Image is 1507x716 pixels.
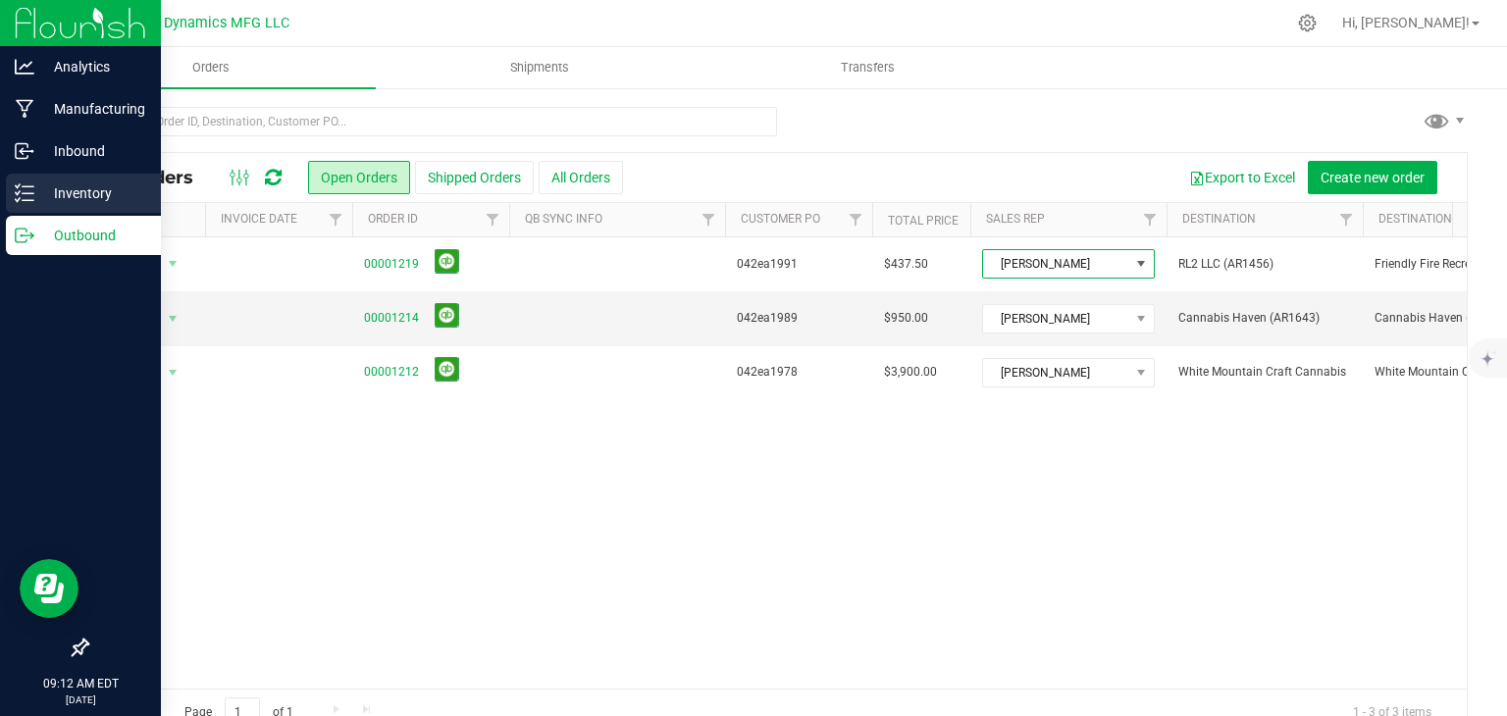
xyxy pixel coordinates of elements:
span: Shipments [484,59,596,77]
p: Inbound [34,139,152,163]
inline-svg: Inventory [15,183,34,203]
button: All Orders [539,161,623,194]
span: 042ea1978 [737,363,860,382]
span: Hi, [PERSON_NAME]! [1342,15,1470,30]
span: $3,900.00 [884,363,937,382]
span: RL2 LLC (AR1456) [1178,255,1351,274]
a: Filter [1134,203,1167,236]
a: QB Sync Info [525,212,602,226]
p: Analytics [34,55,152,78]
input: Search Order ID, Destination, Customer PO... [86,107,777,136]
span: Modern Dynamics MFG LLC [111,15,289,31]
a: 00001219 [364,255,419,274]
a: Transfers [704,47,1033,88]
a: Destination [1182,212,1256,226]
inline-svg: Analytics [15,57,34,77]
inline-svg: Inbound [15,141,34,161]
inline-svg: Manufacturing [15,99,34,119]
span: $437.50 [884,255,928,274]
a: Customer PO [741,212,820,226]
span: Cannabis Haven (AR1643) [1178,309,1351,328]
span: select [161,359,185,386]
span: select [161,305,185,332]
a: Order ID [368,212,418,226]
span: select [161,250,185,278]
a: Invoice Date [221,212,297,226]
p: 09:12 AM EDT [9,675,152,692]
span: 042ea1989 [737,309,860,328]
span: Create new order [1321,170,1425,185]
a: Sales Rep [986,212,1045,226]
span: 042ea1991 [737,255,860,274]
span: Orders [166,59,256,77]
a: Filter [477,203,509,236]
p: [DATE] [9,692,152,707]
button: Create new order [1308,161,1437,194]
a: Filter [693,203,725,236]
a: 00001214 [364,309,419,328]
p: Inventory [34,181,152,205]
span: [PERSON_NAME] [983,305,1129,332]
button: Export to Excel [1176,161,1308,194]
iframe: Resource center [20,559,78,618]
span: [PERSON_NAME] [983,359,1129,386]
inline-svg: Outbound [15,226,34,245]
span: White Mountain Craft Cannabis [1178,363,1351,382]
button: Shipped Orders [415,161,534,194]
a: Destination DBA [1378,212,1478,226]
a: Filter [320,203,352,236]
a: Filter [1330,203,1363,236]
button: Open Orders [308,161,410,194]
a: Orders [47,47,376,88]
a: Filter [840,203,872,236]
span: Transfers [814,59,921,77]
a: Shipments [376,47,704,88]
a: Total Price [888,214,959,228]
a: 00001212 [364,363,419,382]
span: [PERSON_NAME] [983,250,1129,278]
p: Manufacturing [34,97,152,121]
span: $950.00 [884,309,928,328]
p: Outbound [34,224,152,247]
div: Manage settings [1295,14,1320,32]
